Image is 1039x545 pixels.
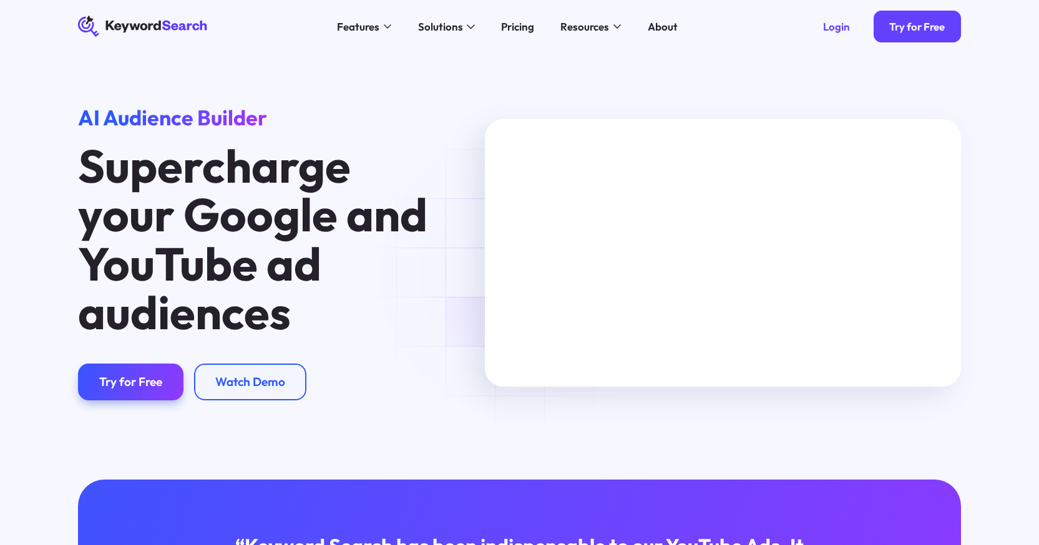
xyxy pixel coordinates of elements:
div: Login [823,20,850,33]
div: Resources [560,19,609,34]
div: Try for Free [99,375,162,390]
a: Login [807,11,866,42]
div: About [648,19,678,34]
div: Watch Demo [215,375,285,390]
div: Features [337,19,379,34]
span: AI Audience Builder [78,104,267,131]
a: Pricing [493,16,542,37]
a: About [640,16,685,37]
a: Try for Free [874,11,961,42]
h1: Supercharge your Google and YouTube ad audiences [78,142,436,337]
iframe: KeywordSearch Homepage Welcome [485,119,960,387]
div: Try for Free [889,20,945,33]
a: Try for Free [78,364,183,400]
div: Solutions [418,19,463,34]
div: Pricing [501,19,534,34]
